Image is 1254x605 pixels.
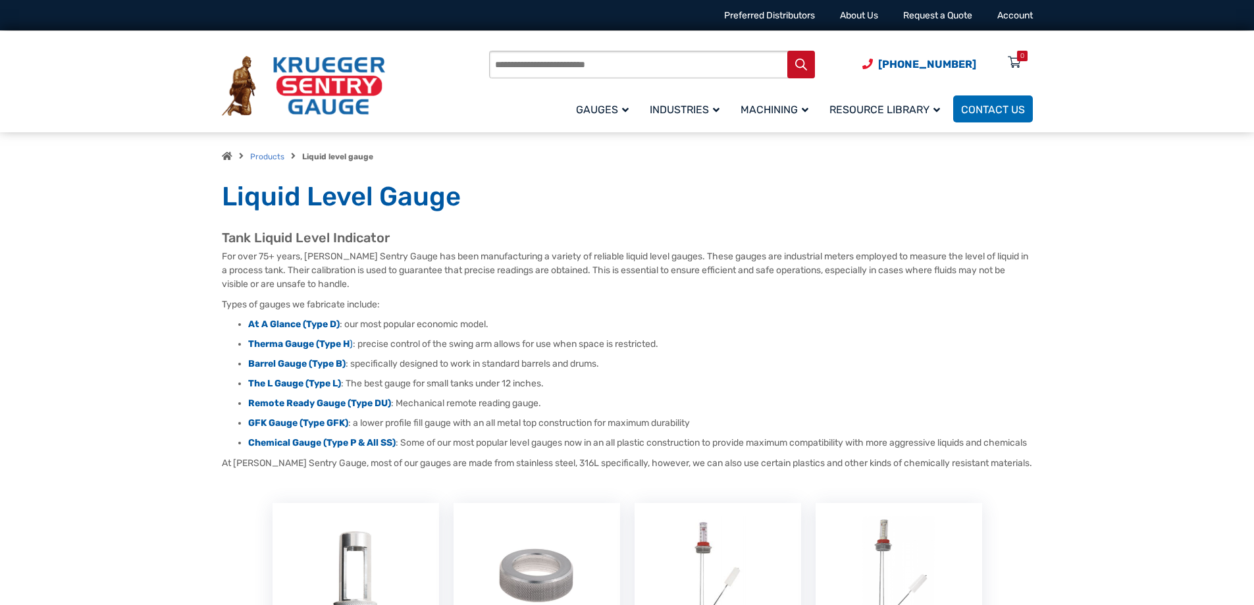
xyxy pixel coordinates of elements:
[248,436,1033,450] li: : Some of our most popular level gauges now in an all plastic construction to provide maximum com...
[1020,51,1024,61] div: 0
[222,298,1033,311] p: Types of gauges we fabricate include:
[248,357,1033,371] li: : specifically designed to work in standard barrels and drums.
[222,250,1033,291] p: For over 75+ years, [PERSON_NAME] Sentry Gauge has been manufacturing a variety of reliable liqui...
[248,437,396,448] a: Chemical Gauge (Type P & All SS)
[862,56,976,72] a: Phone Number (920) 434-8860
[997,10,1033,21] a: Account
[822,93,953,124] a: Resource Library
[741,103,808,116] span: Machining
[248,358,346,369] a: Barrel Gauge (Type B)
[248,377,1033,390] li: : The best gauge for small tanks under 12 inches.
[878,58,976,70] span: [PHONE_NUMBER]
[903,10,972,21] a: Request a Quote
[248,417,348,429] a: GFK Gauge (Type GFK)
[248,397,1033,410] li: : Mechanical remote reading gauge.
[248,338,350,350] strong: Therma Gauge (Type H
[724,10,815,21] a: Preferred Distributors
[248,378,341,389] a: The L Gauge (Type L)
[568,93,642,124] a: Gauges
[840,10,878,21] a: About Us
[302,152,373,161] strong: Liquid level gauge
[248,417,1033,430] li: : a lower profile fill gauge with an all metal top construction for maximum durability
[250,152,284,161] a: Products
[222,180,1033,213] h1: Liquid Level Gauge
[248,318,1033,331] li: : our most popular economic model.
[248,319,340,330] a: At A Glance (Type D)
[222,456,1033,470] p: At [PERSON_NAME] Sentry Gauge, most of our gauges are made from stainless steel, 316L specificall...
[650,103,719,116] span: Industries
[576,103,629,116] span: Gauges
[733,93,822,124] a: Machining
[222,56,385,117] img: Krueger Sentry Gauge
[642,93,733,124] a: Industries
[248,398,391,409] a: Remote Ready Gauge (Type DU)
[961,103,1025,116] span: Contact Us
[248,338,353,350] a: Therma Gauge (Type H)
[222,230,1033,246] h2: Tank Liquid Level Indicator
[953,95,1033,122] a: Contact Us
[248,338,1033,351] li: : precise control of the swing arm allows for use when space is restricted.
[829,103,940,116] span: Resource Library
